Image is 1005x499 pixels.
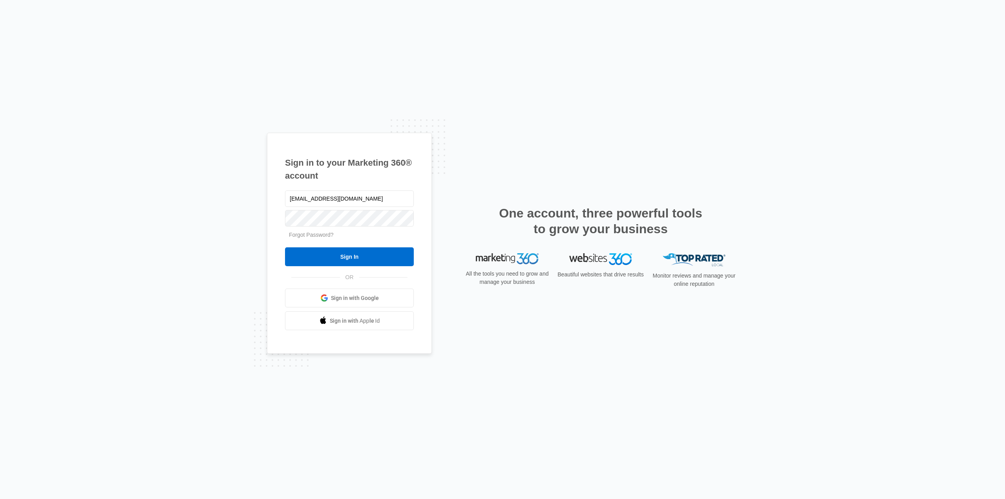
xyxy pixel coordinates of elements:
img: Websites 360 [569,253,632,265]
p: Monitor reviews and manage your online reputation [650,272,738,288]
span: Sign in with Google [331,294,379,302]
p: Beautiful websites that drive results [557,271,645,279]
span: Sign in with Apple Id [330,317,380,325]
h1: Sign in to your Marketing 360® account [285,156,414,182]
a: Forgot Password? [289,232,334,238]
img: Marketing 360 [476,253,539,264]
img: Top Rated Local [663,253,725,266]
span: OR [340,273,359,281]
a: Sign in with Apple Id [285,311,414,330]
input: Sign In [285,247,414,266]
p: All the tools you need to grow and manage your business [463,270,551,286]
h2: One account, three powerful tools to grow your business [497,205,705,237]
a: Sign in with Google [285,289,414,307]
input: Email [285,190,414,207]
